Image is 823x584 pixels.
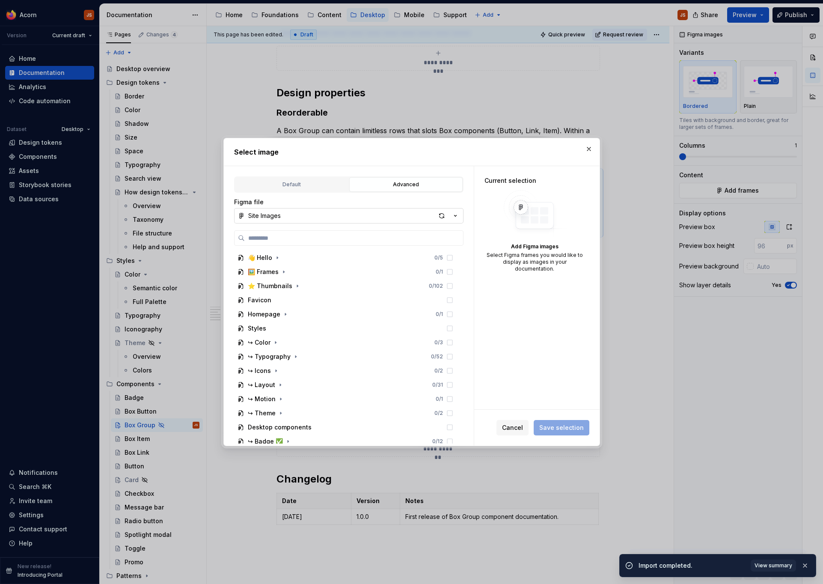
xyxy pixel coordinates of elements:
[234,208,463,223] button: Site Images
[248,366,271,375] div: ↪ Icons
[352,180,460,189] div: Advanced
[484,243,585,250] div: Add Figma images
[436,268,443,275] div: 0 / 1
[248,437,283,446] div: ↪ Badge ✅
[248,409,276,417] div: ↪ Theme
[434,254,443,261] div: 0 / 5
[496,420,529,435] button: Cancel
[502,423,523,432] span: Cancel
[434,367,443,374] div: 0 / 2
[248,324,266,333] div: Styles
[234,198,264,206] label: Figma file
[429,283,443,289] div: 0 / 102
[484,176,585,185] div: Current selection
[434,339,443,346] div: 0 / 3
[248,423,312,432] div: Desktop components
[484,252,585,272] div: Select Figma frames you would like to display as images in your documentation.
[248,296,271,304] div: Favicon
[431,353,443,360] div: 0 / 52
[434,410,443,417] div: 0 / 2
[432,438,443,445] div: 0 / 12
[755,562,792,569] span: View summary
[248,268,279,276] div: 🖼️ Frames
[639,561,746,570] div: Import completed.
[248,352,291,361] div: ↪ Typography
[238,180,345,189] div: Default
[436,396,443,402] div: 0 / 1
[248,338,270,347] div: ↪ Color
[436,311,443,318] div: 0 / 1
[234,147,589,157] h2: Select image
[248,282,292,290] div: ⭐️ Thumbnails
[432,381,443,388] div: 0 / 31
[248,395,276,403] div: ↪ Motion
[248,310,280,319] div: Homepage
[248,253,272,262] div: 👋 Hello
[751,560,796,572] button: View summary
[248,212,281,220] div: Site Images
[248,381,275,389] div: ↪ Layout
